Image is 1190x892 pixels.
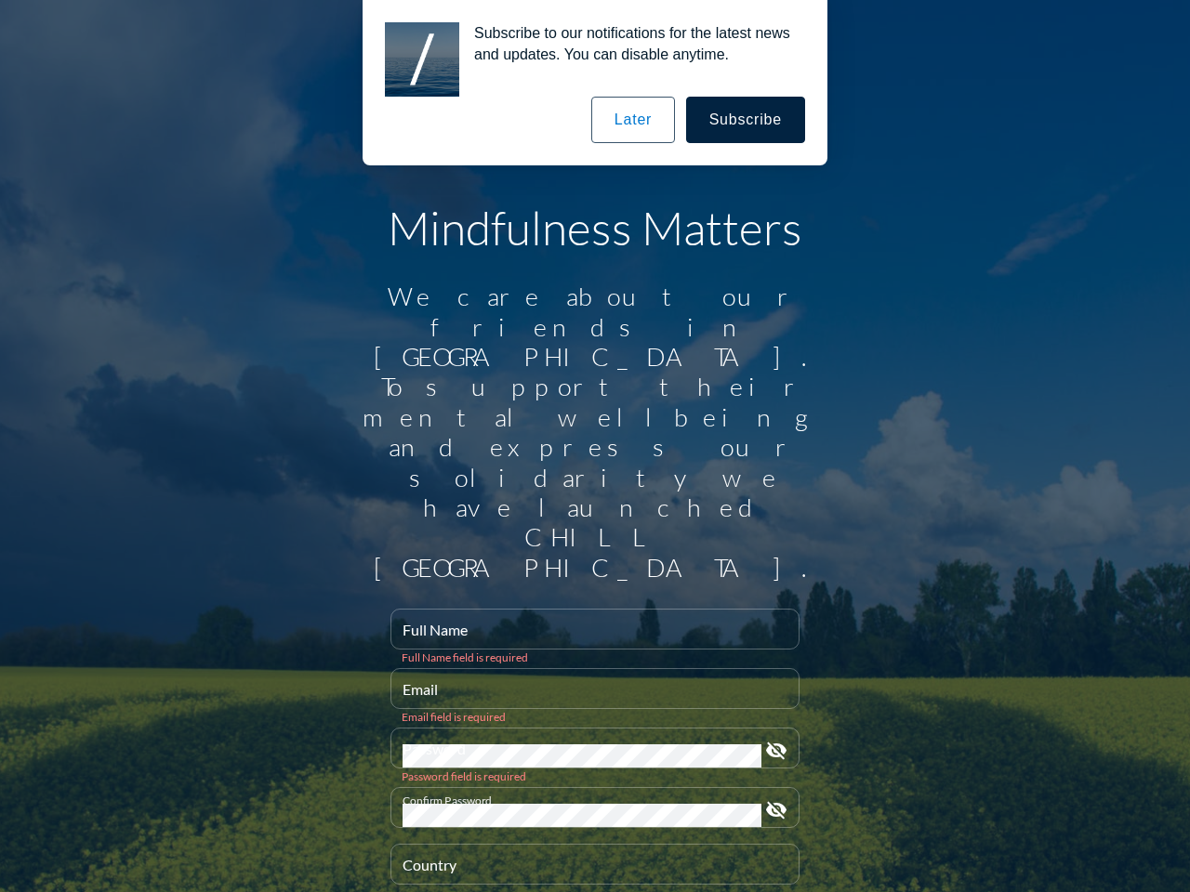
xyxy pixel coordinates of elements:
[403,804,761,827] input: Confirm Password
[591,97,675,143] button: Later
[385,22,459,97] img: notification icon
[353,200,837,256] h1: Mindfulness Matters
[403,685,787,708] input: Email
[459,22,805,65] div: Subscribe to our notifications for the latest news and updates. You can disable anytime.
[686,97,805,143] button: Subscribe
[403,860,787,884] input: Country
[765,799,787,821] i: visibility_off
[402,769,788,783] div: Password field is required
[765,740,787,762] i: visibility_off
[403,625,787,649] input: Full Name
[353,282,837,583] div: We care about our friends in [GEOGRAPHIC_DATA]. To support their mental wellbeing and express our...
[402,650,788,664] div: Full Name field is required
[403,744,761,767] input: Password
[402,710,788,724] div: Email field is required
